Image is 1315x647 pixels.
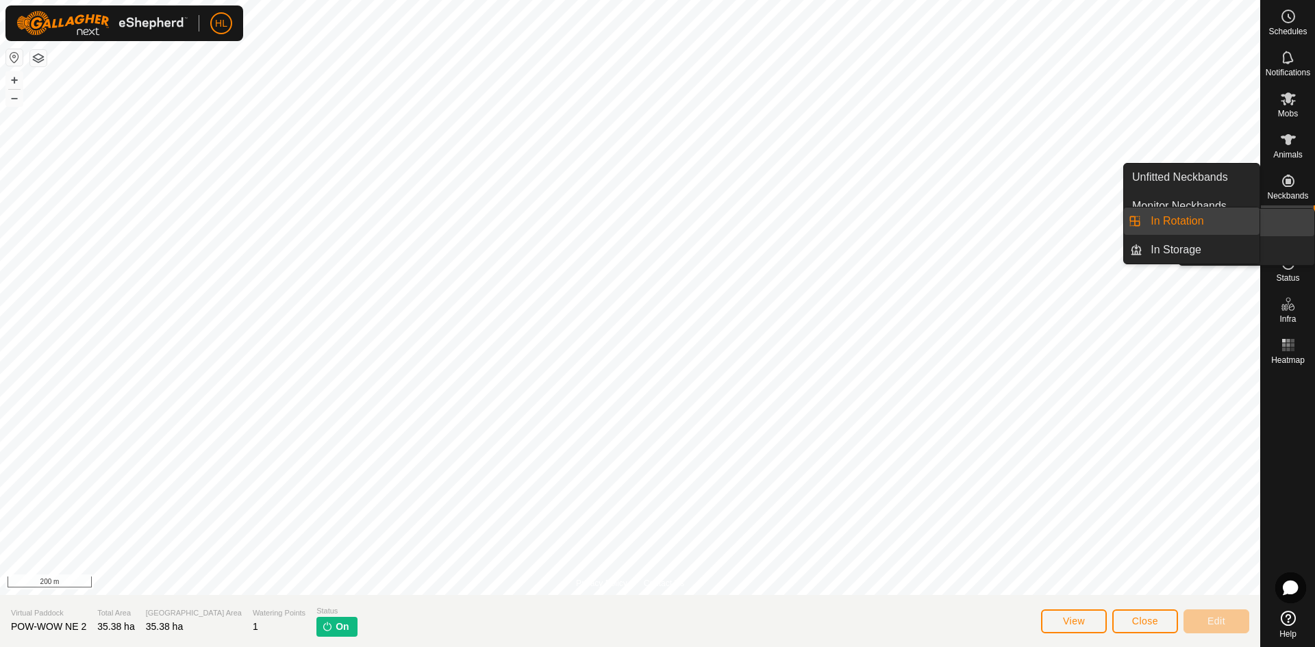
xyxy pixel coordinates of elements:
img: turn-on [322,621,333,632]
span: 35.38 ha [146,621,184,632]
li: In Storage [1124,236,1260,264]
span: Notifications [1266,68,1310,77]
span: Neckbands [1267,192,1308,200]
a: Unfitted Neckbands [1124,164,1260,191]
button: Map Layers [30,50,47,66]
span: Infra [1279,315,1296,323]
li: In Rotation [1124,207,1260,235]
button: – [6,90,23,106]
span: Edit [1207,616,1225,626]
img: Gallagher Logo [16,11,188,36]
span: Mobs [1278,110,1298,118]
span: Help [1279,630,1297,638]
button: + [6,72,23,88]
button: View [1041,609,1107,633]
span: Heatmap [1271,356,1305,364]
a: In Storage [1142,236,1260,264]
span: On [336,620,349,634]
span: Virtual Paddock [11,607,86,619]
span: Unfitted Neckbands [1132,169,1228,186]
span: In Rotation [1151,213,1203,229]
span: POW-WOW NE 2 [11,621,86,632]
span: Status [1276,274,1299,282]
span: HL [215,16,227,31]
button: Edit [1183,609,1249,633]
span: View [1063,616,1085,626]
span: Monitor Neckbands [1132,198,1227,214]
button: Reset Map [6,49,23,66]
span: Schedules [1268,27,1307,36]
a: In Rotation [1142,207,1260,235]
span: Animals [1273,151,1303,159]
span: 35.38 ha [97,621,135,632]
span: Close [1132,616,1158,626]
span: Status [316,605,357,617]
button: Close [1112,609,1178,633]
span: 1 [253,621,258,632]
span: Total Area [97,607,135,619]
a: Privacy Policy [576,577,627,589]
span: In Storage [1151,242,1201,258]
span: Watering Points [253,607,305,619]
span: [GEOGRAPHIC_DATA] Area [146,607,242,619]
a: Help [1261,605,1315,644]
a: Monitor Neckbands [1124,192,1260,220]
a: Contact Us [644,577,684,589]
